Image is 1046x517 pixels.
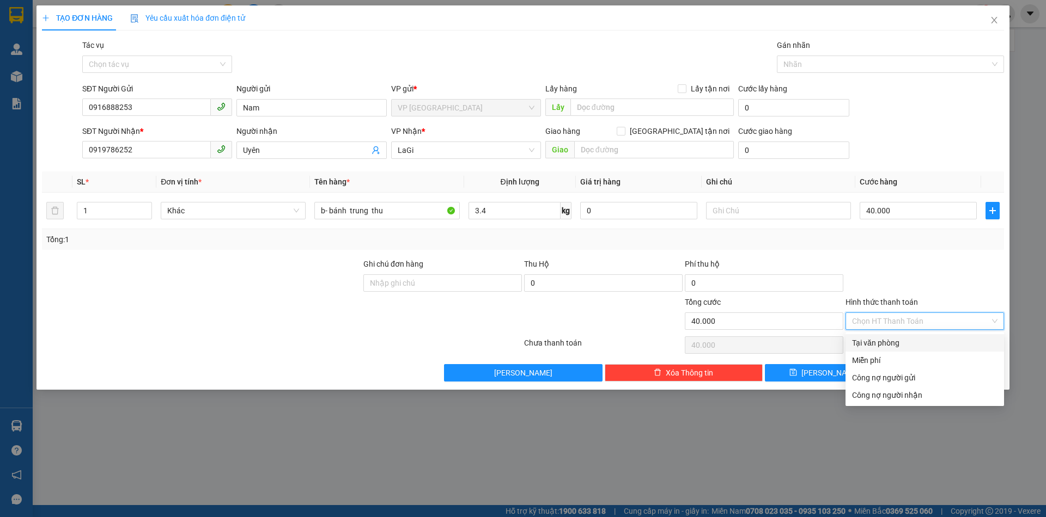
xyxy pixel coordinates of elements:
span: phone [217,102,226,111]
span: plus [986,206,999,215]
span: SL [77,177,86,186]
div: SĐT Người Gửi [82,83,232,95]
span: delete [654,368,661,377]
span: VP Thủ Đức [398,100,534,116]
button: deleteXóa Thông tin [605,364,763,381]
img: icon [130,14,139,23]
label: Hình thức thanh toán [846,298,918,306]
input: 0 [580,202,697,219]
input: Ghi chú đơn hàng [363,274,522,292]
span: plus [42,14,50,22]
span: 0968278298 [4,71,53,81]
span: LaGi [398,142,534,158]
span: Đơn vị tính [161,177,202,186]
div: Tổng: 1 [46,233,404,245]
div: SĐT Người Nhận [82,125,232,137]
span: save [789,368,797,377]
div: Miễn phí [852,354,998,366]
span: Giá trị hàng [580,177,621,186]
span: Cước hàng [860,177,897,186]
span: close [990,16,999,24]
label: Cước giao hàng [738,127,792,136]
div: Người gửi [236,83,386,95]
button: delete [46,202,64,219]
span: TẠO ĐƠN HÀNG [42,14,113,22]
label: Cước lấy hàng [738,84,787,93]
div: Cước gửi hàng sẽ được ghi vào công nợ của người nhận [846,386,1004,404]
span: kg [561,202,571,219]
th: Ghi chú [702,171,855,193]
span: 33 Bác Ái, P Phước Hội, TX Lagi [4,38,51,69]
div: Cước gửi hàng sẽ được ghi vào công nợ của người gửi [846,369,1004,386]
span: VP Nhận [391,127,422,136]
span: [PERSON_NAME] [801,367,860,379]
button: save[PERSON_NAME] [765,364,883,381]
div: Công nợ người gửi [852,372,998,384]
div: VP gửi [391,83,541,95]
input: Dọc đường [570,99,734,116]
span: [GEOGRAPHIC_DATA] tận nơi [625,125,734,137]
span: Xóa Thông tin [666,367,713,379]
span: Định lượng [501,177,539,186]
span: Lấy tận nơi [686,83,734,95]
button: Close [979,5,1009,36]
span: Khác [167,202,299,219]
div: Tại văn phòng [852,337,998,349]
div: Công nợ người nhận [852,389,998,401]
input: Ghi Chú [706,202,851,219]
span: Lấy hàng [545,84,577,93]
span: user-add [372,146,380,155]
span: Tên hàng [314,177,350,186]
div: Chưa thanh toán [523,337,684,356]
div: Người nhận [236,125,386,137]
button: [PERSON_NAME] [444,364,603,381]
button: plus [986,202,1000,219]
label: Tác vụ [82,41,104,50]
input: Dọc đường [574,141,734,158]
strong: Nhà xe Mỹ Loan [4,4,54,35]
span: [PERSON_NAME] [494,367,552,379]
span: phone [217,145,226,153]
div: Phí thu hộ [685,258,843,274]
span: Lấy [545,99,570,116]
input: Cước giao hàng [738,141,849,159]
label: Ghi chú đơn hàng [363,260,423,268]
input: VD: Bàn, Ghế [314,202,459,219]
label: Gán nhãn [777,41,810,50]
input: Cước lấy hàng [738,99,849,116]
span: G3RENWZA [83,19,137,31]
span: Thu Hộ [524,260,549,268]
span: Yêu cầu xuất hóa đơn điện tử [130,14,245,22]
span: Giao [545,141,574,158]
span: Tổng cước [685,298,721,306]
span: Giao hàng [545,127,580,136]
